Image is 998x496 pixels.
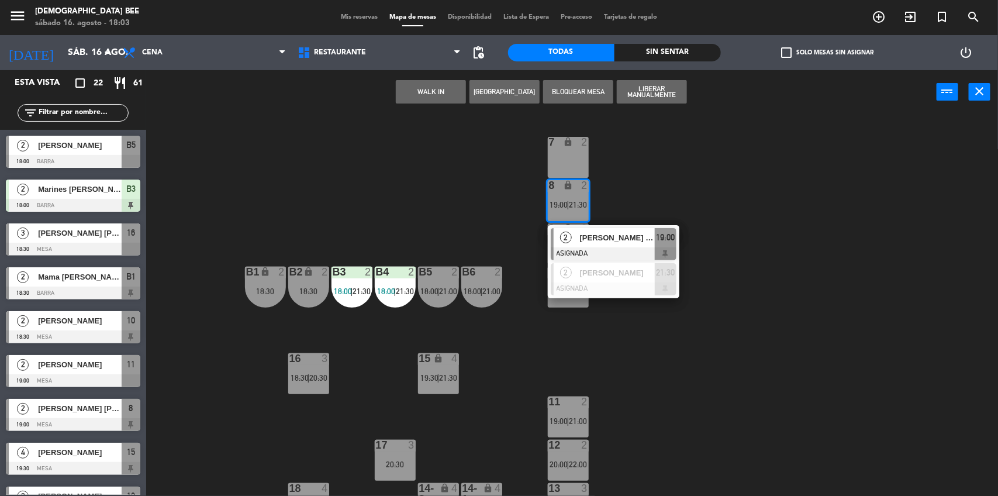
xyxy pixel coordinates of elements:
div: 16 [289,353,290,364]
div: 2 [581,137,588,147]
span: [PERSON_NAME] [PERSON_NAME] [580,232,655,244]
div: B2 [289,267,290,277]
input: Filtrar por nombre... [37,106,128,119]
i: lock [433,353,443,363]
div: sábado 16. agosto - 18:03 [35,18,139,29]
div: 3 [581,483,588,494]
span: Cena [142,49,163,57]
span: 2 [17,184,29,195]
i: crop_square [73,76,87,90]
button: menu [9,7,26,29]
span: 3 [17,228,29,239]
span: Pre-acceso [555,14,598,20]
div: 18:30 [245,287,286,295]
span: Mama [PERSON_NAME] [38,271,122,283]
span: 20:30 [309,373,327,383]
button: close [969,83,990,101]
div: 13 [549,483,550,494]
button: Bloquear Mesa [543,80,613,104]
span: 21:30 [439,373,457,383]
span: 19:00 [550,200,568,209]
span: Mis reservas [335,14,384,20]
span: | [394,287,396,296]
span: 21:00 [569,416,587,426]
span: [PERSON_NAME] [38,315,122,327]
button: Liberar Manualmente [617,80,687,104]
span: | [481,287,483,296]
i: lock [303,267,313,277]
div: 2 [495,267,502,277]
span: B3 [126,182,136,196]
i: lock [260,267,270,277]
div: 4 [495,483,502,494]
span: 2 [17,315,29,327]
span: 61 [133,77,143,90]
span: 21:30 [353,287,371,296]
div: 7 [549,137,550,147]
span: [PERSON_NAME] [580,267,655,279]
i: lock [563,180,573,190]
button: WALK IN [396,80,466,104]
div: 15 [419,353,420,364]
span: | [567,416,569,426]
div: 2 [278,267,285,277]
span: 18:00 [420,287,438,296]
div: 17 [376,440,377,450]
span: 21:30 [396,287,414,296]
div: 2 [581,180,588,191]
span: 20:00 [550,460,568,469]
div: 2 [322,267,329,277]
div: 3 [322,353,329,364]
div: Esta vista [6,76,84,90]
span: 19:00 [550,416,568,426]
span: 8 [129,401,133,415]
div: 9 [549,223,550,234]
div: 2 [451,267,458,277]
div: 8 [549,180,550,191]
span: | [308,373,310,383]
div: 4 [451,353,458,364]
span: | [567,200,569,209]
span: 16 [127,226,135,240]
span: 2 [17,140,29,151]
span: | [437,373,440,383]
div: 18:30 [288,287,329,295]
div: [DEMOGRAPHIC_DATA] Bee [35,6,139,18]
div: Todas [508,44,614,61]
div: 18 [289,483,290,494]
span: Restaurante [314,49,366,57]
div: 3 [408,440,415,450]
i: menu [9,7,26,25]
span: pending_actions [472,46,486,60]
button: [GEOGRAPHIC_DATA] [469,80,540,104]
span: 22:00 [569,460,587,469]
div: 2 [581,440,588,450]
span: B1 [126,270,136,284]
span: Marines [PERSON_NAME] [38,183,122,195]
span: 21:30 [656,266,675,280]
span: Lista de Espera [498,14,555,20]
i: add_circle_outline [872,10,886,24]
div: B5 [419,267,420,277]
i: lock [440,483,450,493]
span: | [567,460,569,469]
span: 2 [17,359,29,371]
span: [PERSON_NAME] [PERSON_NAME] [38,227,122,239]
span: 10 [127,314,135,328]
div: B1 [246,267,247,277]
span: [PERSON_NAME] [38,359,122,371]
i: restaurant [113,76,127,90]
div: 2 [581,397,588,407]
div: 2 [581,223,588,234]
i: search [966,10,980,24]
span: 2 [560,232,572,243]
span: | [437,287,440,296]
span: 2 [560,267,572,278]
div: 11 [549,397,550,407]
span: [PERSON_NAME] [38,139,122,151]
div: Sin sentar [614,44,721,61]
span: | [351,287,353,296]
span: 22 [94,77,103,90]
